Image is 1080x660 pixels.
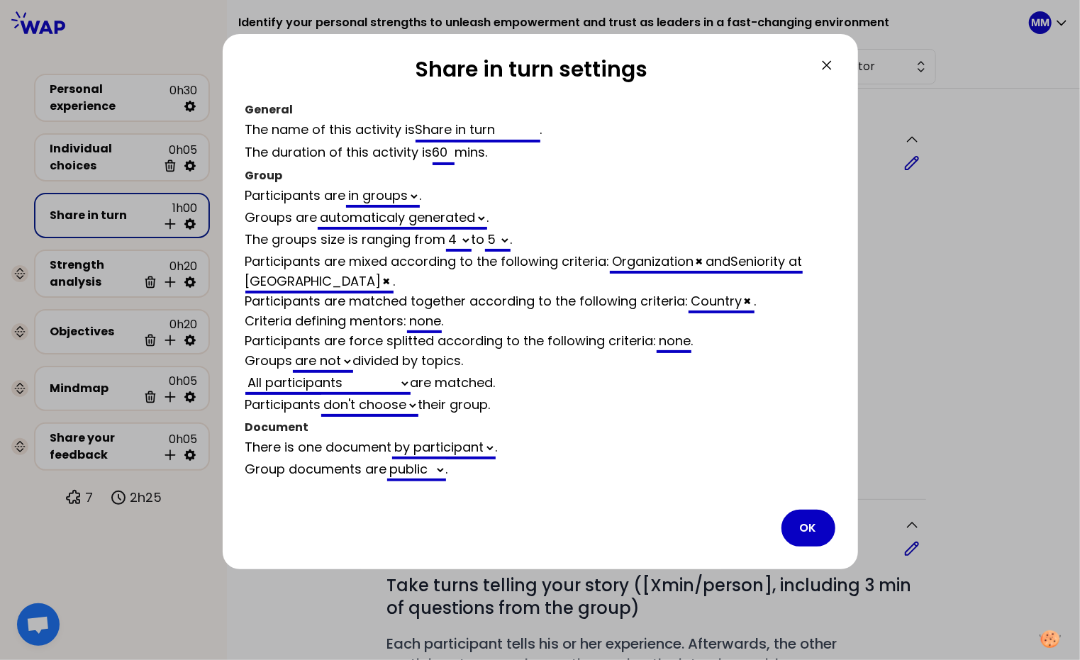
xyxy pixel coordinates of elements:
[245,351,835,373] div: Groups divided by topics .
[245,437,835,459] div: There is one document .
[657,332,691,353] div: none
[245,186,835,208] div: Participants are .
[245,167,283,184] span: Group
[245,208,835,230] div: Groups are .
[689,292,755,313] div: Country
[245,142,835,165] div: The duration of this activity is mins .
[245,57,818,88] h2: Share in turn settings
[744,292,752,310] span: ×
[245,252,835,291] div: Participants are mixed according to the following criteria: .
[245,331,835,351] div: Participants are force splitted according to the following criteria: .
[245,395,835,417] div: Participants their group .
[696,252,703,270] span: ×
[245,252,803,293] div: Organization and Seniority at [GEOGRAPHIC_DATA]
[245,120,835,142] div: The name of this activity is .
[245,230,835,252] div: The groups size is ranging from to .
[245,291,835,311] div: Participants are matched together according to the following criteria: .
[433,142,455,165] input: infinite
[245,311,835,331] div: Criteria defining mentors: .
[383,272,391,290] span: ×
[245,373,835,395] div: are matched .
[245,459,835,481] div: Group documents are .
[245,101,294,118] span: General
[781,510,835,547] button: OK
[245,419,309,435] span: Document
[1031,622,1069,656] button: Manage your preferences about cookies
[407,312,442,333] div: none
